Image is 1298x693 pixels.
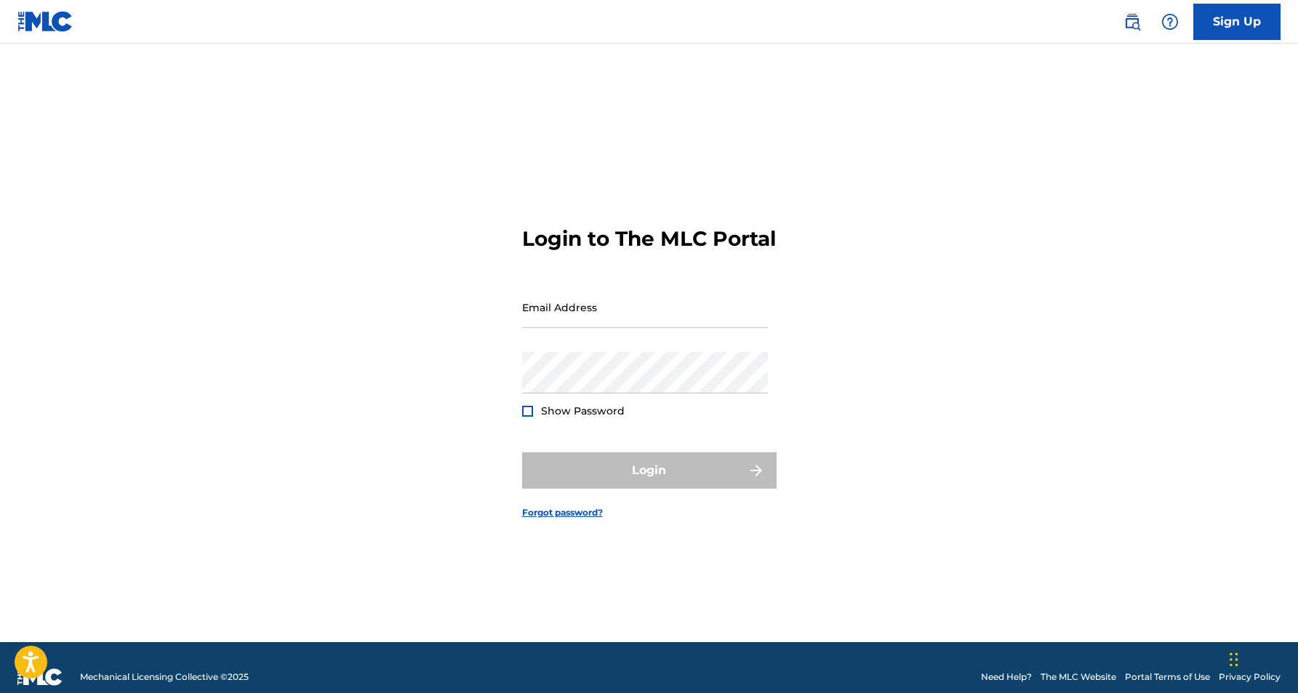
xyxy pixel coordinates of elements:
a: Privacy Policy [1219,670,1281,684]
img: MLC Logo [17,11,73,32]
span: Mechanical Licensing Collective © 2025 [80,670,249,684]
img: help [1161,13,1179,31]
a: Portal Terms of Use [1125,670,1210,684]
span: Show Password [541,404,625,417]
a: Sign Up [1193,4,1281,40]
a: Public Search [1118,7,1147,36]
div: Help [1155,7,1185,36]
img: search [1123,13,1141,31]
a: Need Help? [981,670,1032,684]
h3: Login to The MLC Portal [522,226,776,252]
div: Drag [1230,638,1238,681]
a: Forgot password? [522,506,603,519]
iframe: Chat Widget [1225,623,1298,693]
a: The MLC Website [1041,670,1116,684]
img: logo [17,668,63,686]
